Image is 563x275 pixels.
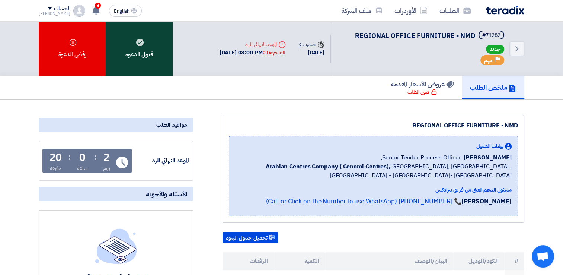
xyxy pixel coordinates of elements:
button: تحميل جدول البنود [223,232,278,244]
span: REGIONAL OFFICE FURNITURE - NMD [355,31,476,41]
div: 2 [103,152,110,163]
div: الموعد النهائي للرد [133,157,189,165]
div: 0 [79,152,86,163]
div: [DATE] [298,48,324,57]
th: # [505,252,524,270]
div: #71282 [482,33,500,38]
div: [PERSON_NAME] [39,12,70,16]
span: [GEOGRAPHIC_DATA], [GEOGRAPHIC_DATA] ,[GEOGRAPHIC_DATA] - [GEOGRAPHIC_DATA]- [GEOGRAPHIC_DATA] [235,162,512,180]
img: Teradix logo [486,6,524,15]
button: English [109,5,142,17]
div: 20 [49,152,62,163]
div: قبول الطلب [407,88,437,96]
img: empty_state_list.svg [95,228,137,263]
span: 8 [95,3,101,9]
a: 📞 [PHONE_NUMBER] (Call or Click on the Number to use WhatsApp) [266,197,461,206]
div: دقيقة [50,164,61,172]
div: يوم [103,164,110,172]
a: ملخص الطلب [462,76,524,99]
strong: [PERSON_NAME] [461,197,512,206]
div: الموعد النهائي للرد [220,41,285,48]
th: الكمية [274,252,325,270]
a: ملف الشركة [336,2,388,19]
th: المرفقات [223,252,274,270]
a: عروض الأسعار المقدمة قبول الطلب [383,76,462,99]
div: : [68,150,71,164]
span: بيانات العميل [476,142,503,150]
h5: عروض الأسعار المقدمة [391,80,454,88]
div: ساعة [77,164,88,172]
div: الحساب [54,6,70,12]
a: الأوردرات [388,2,434,19]
div: رفض الدعوة [39,22,106,76]
span: جديد [486,45,504,54]
th: الكود/الموديل [453,252,505,270]
img: profile_test.png [73,5,85,17]
div: [DATE] 03:00 PM [220,48,285,57]
div: REGIONAL OFFICE FURNITURE - NMD [229,121,518,130]
div: Open chat [532,245,554,268]
div: مواعيد الطلب [39,118,193,132]
b: Arabian Centres Company ( Cenomi Centres), [266,162,390,171]
div: : [94,150,97,164]
a: الطلبات [434,2,477,19]
span: مهم [484,57,493,64]
span: English [114,9,129,14]
h5: REGIONAL OFFICE FURNITURE - NMD [355,31,506,41]
span: Senior Tender Process Officer, [381,153,461,162]
span: الأسئلة والأجوبة [146,190,187,198]
span: [PERSON_NAME] [464,153,512,162]
h5: ملخص الطلب [470,83,516,92]
th: البيان/الوصف [325,252,454,270]
div: صدرت في [298,41,324,48]
div: قبول الدعوه [106,22,173,76]
div: مسئول الدعم الفني من فريق تيرادكس [235,186,512,194]
div: 2 Days left [263,49,286,57]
